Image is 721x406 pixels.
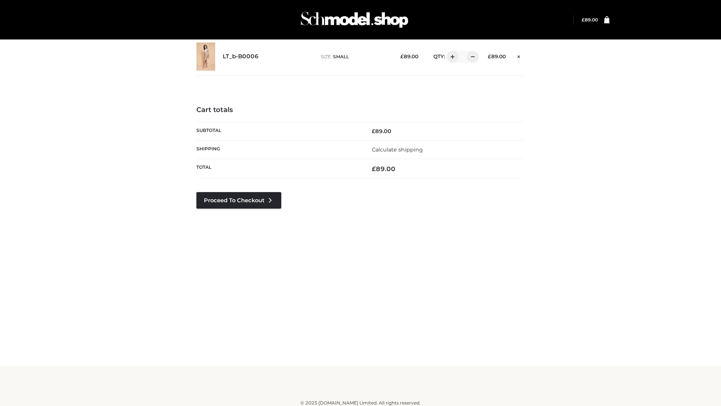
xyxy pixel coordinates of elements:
span: £ [488,53,491,59]
div: QTY: [426,51,476,63]
a: Remove this item [513,51,525,61]
img: Schmodel Admin 964 [298,5,411,35]
a: Calculate shipping [372,146,423,153]
span: £ [372,128,375,135]
th: Total [196,159,360,179]
span: £ [372,165,376,173]
bdi: 89.00 [488,53,506,59]
bdi: 89.00 [400,53,418,59]
bdi: 89.00 [372,165,395,173]
h4: Cart totals [196,106,525,114]
th: Subtotal [196,122,360,140]
a: Proceed to Checkout [196,192,281,209]
img: LT_b-B0006 - SMALL [196,42,215,71]
p: size : [321,53,389,60]
a: £89.00 [582,17,598,23]
a: LT_b-B0006 [223,53,259,60]
span: £ [582,17,585,23]
bdi: 89.00 [582,17,598,23]
th: Shipping [196,140,360,159]
span: SMALL [333,54,349,59]
span: £ [400,53,404,59]
bdi: 89.00 [372,128,391,135]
